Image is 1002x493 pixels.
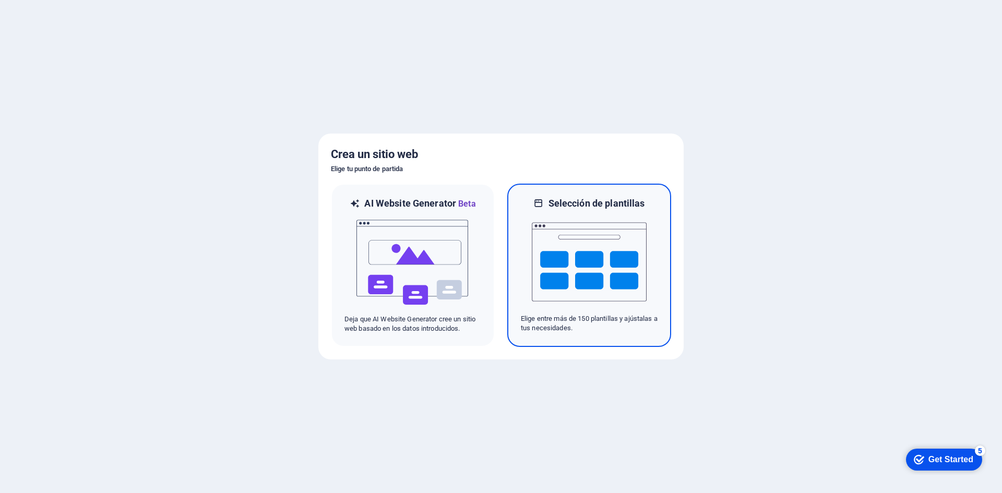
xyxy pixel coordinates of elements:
[507,184,671,347] div: Selección de plantillasElige entre más de 150 plantillas y ajústalas a tus necesidades.
[548,197,645,210] h6: Selección de plantillas
[331,163,671,175] h6: Elige tu punto de partida
[31,11,76,21] div: Get Started
[355,210,470,315] img: ai
[331,184,495,347] div: AI Website GeneratorBetaaiDeja que AI Website Generator cree un sitio web basado en los datos int...
[344,315,481,333] p: Deja que AI Website Generator cree un sitio web basado en los datos introducidos.
[8,5,85,27] div: Get Started 5 items remaining, 0% complete
[364,197,475,210] h6: AI Website Generator
[456,199,476,209] span: Beta
[521,314,658,333] p: Elige entre más de 150 plantillas y ajústalas a tus necesidades.
[77,2,88,13] div: 5
[331,146,671,163] h5: Crea un sitio web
